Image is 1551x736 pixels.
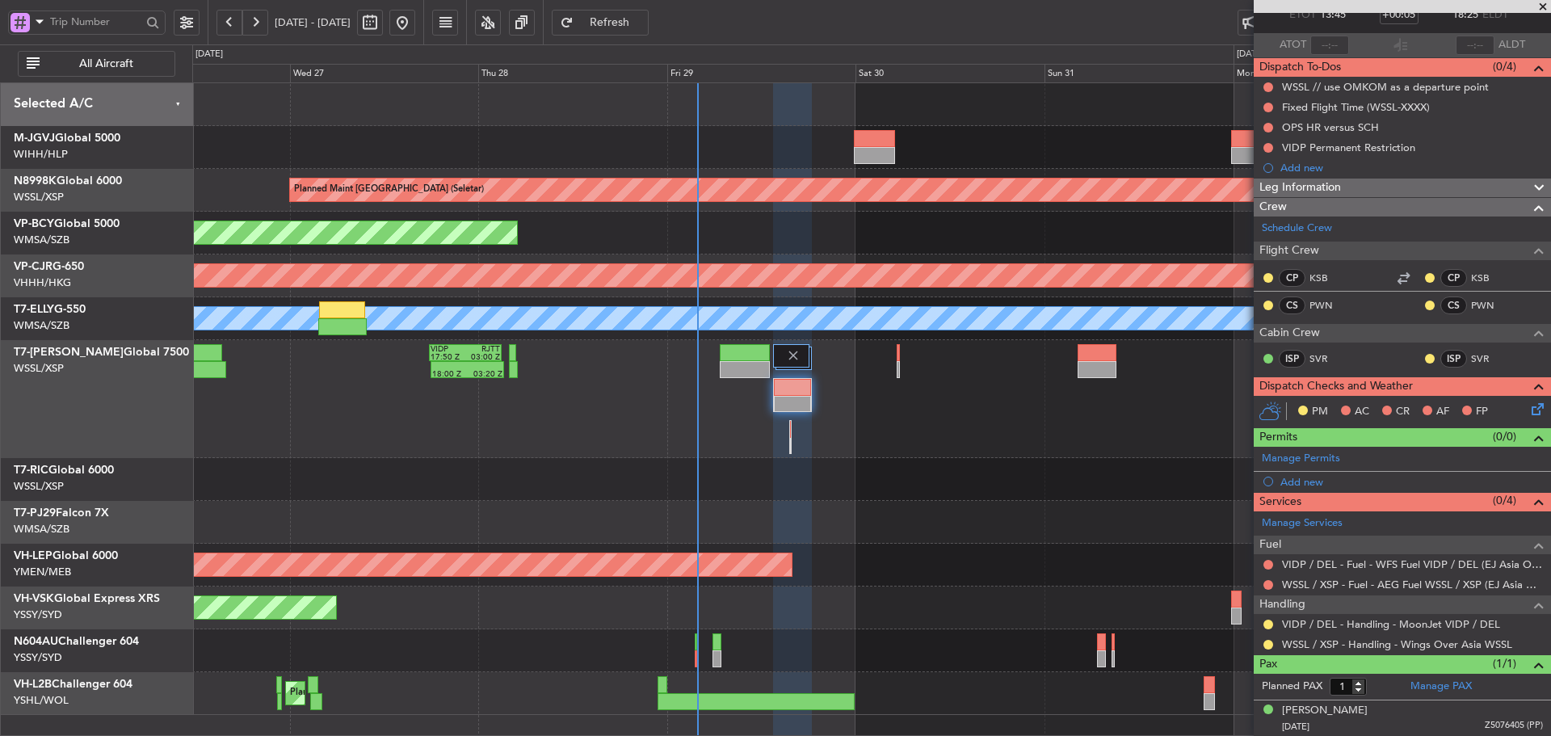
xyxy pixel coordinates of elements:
[14,261,53,272] span: VP-CJR
[786,348,801,363] img: gray-close.svg
[14,318,69,333] a: WMSA/SZB
[1282,100,1430,114] div: Fixed Flight Time (WSSL-XXXX)
[1262,515,1343,532] a: Manage Services
[14,507,109,519] a: T7-PJ29Falcon 7X
[1279,350,1305,368] div: ISP
[1493,58,1516,75] span: (0/4)
[275,15,351,30] span: [DATE] - [DATE]
[855,64,1045,83] div: Sat 30
[18,51,175,77] button: All Aircraft
[431,353,465,361] div: 17:50 Z
[1280,475,1543,489] div: Add new
[432,370,468,378] div: 18:00 Z
[14,361,64,376] a: WSSL/XSP
[14,550,118,561] a: VH-LEPGlobal 6000
[1476,404,1488,420] span: FP
[1259,655,1277,674] span: Pax
[1440,297,1467,314] div: CS
[1262,679,1322,695] label: Planned PAX
[1262,221,1332,237] a: Schedule Crew
[468,370,503,378] div: 03:20 Z
[577,17,643,28] span: Refresh
[14,218,54,229] span: VP-BCY
[195,48,223,61] div: [DATE]
[1259,595,1305,614] span: Handling
[1482,7,1508,23] span: ELDT
[1259,242,1319,260] span: Flight Crew
[14,147,68,162] a: WIHH/HLP
[14,347,124,358] span: T7-[PERSON_NAME]
[14,218,120,229] a: VP-BCYGlobal 5000
[1452,7,1478,23] span: 18:25
[1280,161,1543,175] div: Add new
[290,64,479,83] div: Wed 27
[1282,80,1489,94] div: WSSL // use OMKOM as a departure point
[1498,37,1525,53] span: ALDT
[1436,404,1449,420] span: AF
[465,353,500,361] div: 03:00 Z
[14,650,62,665] a: YSSY/SYD
[1485,719,1543,733] span: Z5076405 (PP)
[1259,198,1287,217] span: Crew
[1237,48,1264,61] div: [DATE]
[14,275,71,290] a: VHHH/HKG
[1493,492,1516,509] span: (0/4)
[14,132,120,144] a: M-JGVJGlobal 5000
[1282,557,1543,571] a: VIDP / DEL - Fuel - WFS Fuel VIDP / DEL (EJ Asia Only)
[50,10,141,34] input: Trip Number
[1259,536,1281,554] span: Fuel
[14,522,69,536] a: WMSA/SZB
[14,479,64,494] a: WSSL/XSP
[14,175,122,187] a: N8998KGlobal 6000
[290,681,477,705] div: Planned Maint Sydney ([PERSON_NAME] Intl)
[1493,655,1516,672] span: (1/1)
[14,593,160,604] a: VH-VSKGlobal Express XRS
[1259,377,1413,396] span: Dispatch Checks and Weather
[14,347,189,358] a: T7-[PERSON_NAME]Global 7500
[1471,271,1507,285] a: KSB
[1440,269,1467,287] div: CP
[431,345,465,353] div: VIDP
[14,175,57,187] span: N8998K
[14,465,114,476] a: T7-RICGlobal 6000
[14,679,132,690] a: VH-L2BChallenger 604
[1282,703,1368,719] div: [PERSON_NAME]
[1309,298,1346,313] a: PWN
[43,58,170,69] span: All Aircraft
[1282,141,1415,154] div: VIDP Permanent Restriction
[14,261,84,272] a: VP-CJRG-650
[1282,637,1512,651] a: WSSL / XSP - Handling - Wings Over Asia WSSL
[1396,404,1410,420] span: CR
[14,693,69,708] a: YSHL/WOL
[1289,7,1316,23] span: ETOT
[1310,36,1349,55] input: --:--
[14,233,69,247] a: WMSA/SZB
[552,10,649,36] button: Refresh
[14,679,52,690] span: VH-L2B
[14,190,64,204] a: WSSL/XSP
[14,636,58,647] span: N604AU
[1282,721,1309,733] span: [DATE]
[1282,120,1379,134] div: OPS HR versus SCH
[14,507,56,519] span: T7-PJ29
[294,178,484,202] div: Planned Maint [GEOGRAPHIC_DATA] (Seletar)
[478,64,667,83] div: Thu 28
[14,132,55,144] span: M-JGVJ
[101,64,290,83] div: Tue 26
[14,593,54,604] span: VH-VSK
[667,64,856,83] div: Fri 29
[1471,351,1507,366] a: SVR
[1320,7,1346,23] span: 13:45
[1279,269,1305,287] div: CP
[1493,428,1516,445] span: (0/0)
[14,636,139,647] a: N604AUChallenger 604
[1262,451,1340,467] a: Manage Permits
[1259,324,1320,343] span: Cabin Crew
[1355,404,1369,420] span: AC
[1312,404,1328,420] span: PM
[1309,351,1346,366] a: SVR
[14,550,53,561] span: VH-LEP
[14,304,86,315] a: T7-ELLYG-550
[1259,428,1297,447] span: Permits
[1279,297,1305,314] div: CS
